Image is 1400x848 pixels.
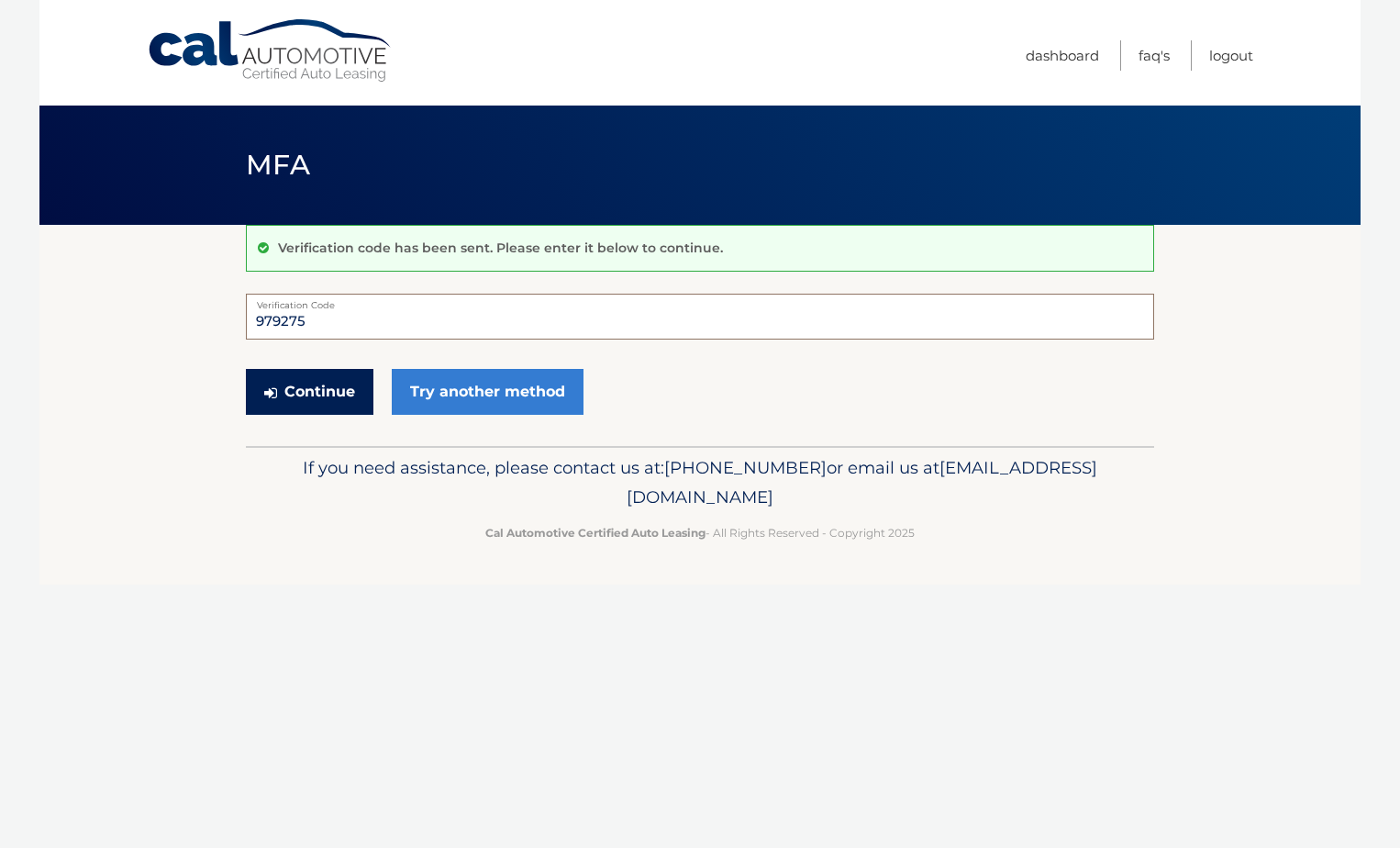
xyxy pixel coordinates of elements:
[258,523,1142,542] p: - All Rights Reserved - Copyright 2025
[147,18,394,84] a: Cal Automotive
[485,526,706,540] strong: Cal Automotive Certified Auto Leasing
[246,294,1154,340] input: Verification Code
[278,240,723,256] p: Verification code has been sent. Please enter it below to continue.
[1209,40,1253,71] a: Logout
[664,457,827,478] span: [PHONE_NUMBER]
[246,148,310,182] span: MFA
[246,369,373,415] button: Continue
[1139,40,1170,71] a: FAQ's
[392,369,583,415] a: Try another method
[1026,40,1099,71] a: Dashboard
[246,294,1154,308] label: Verification Code
[627,457,1097,508] span: [EMAIL_ADDRESS][DOMAIN_NAME]
[258,453,1142,512] p: If you need assistance, please contact us at: or email us at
